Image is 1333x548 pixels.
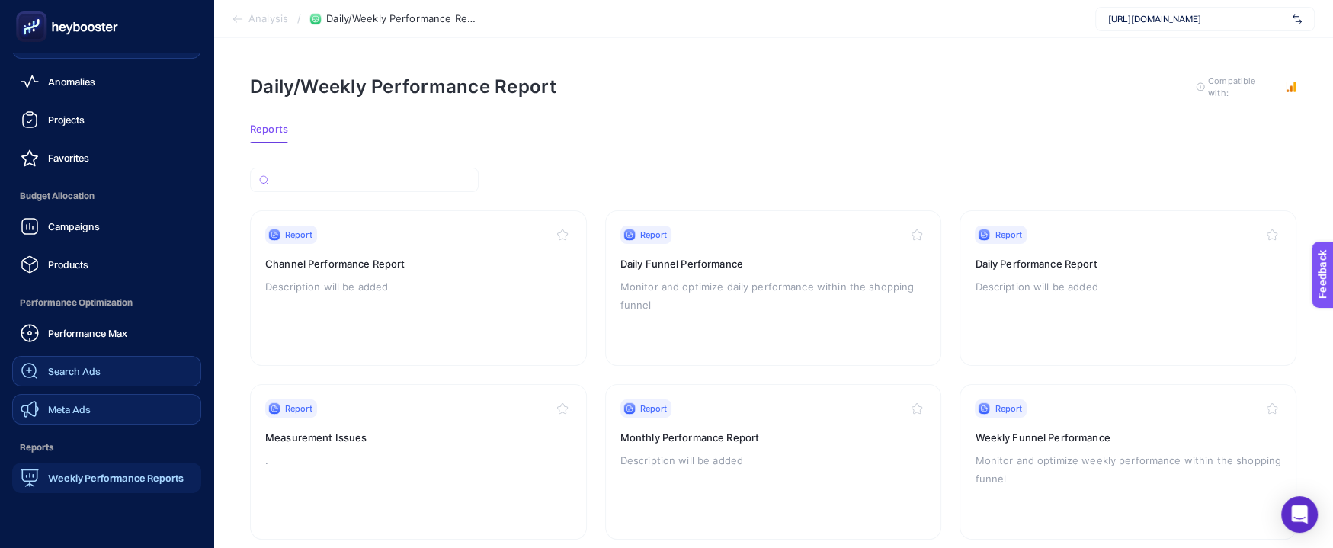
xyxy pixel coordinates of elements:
h1: Daily/Weekly Performance Report [250,75,556,98]
span: Reports [250,123,288,136]
span: Budget Allocation [12,181,201,211]
span: Favorites [48,152,89,164]
span: Compatible with: [1208,75,1277,99]
p: Monitor and optimize daily performance within the shopping funnel [620,277,927,314]
span: Projects [48,114,85,126]
a: Anomalies [12,66,201,97]
span: Meta Ads [48,403,91,415]
span: Report [995,229,1022,241]
h3: Daily Performance Report [975,256,1281,271]
span: Reports [12,432,201,463]
h3: Daily Funnel Performance [620,256,927,271]
span: Campaigns [48,220,100,232]
h3: Monthly Performance Report [620,430,927,445]
p: Description will be added [620,451,927,469]
a: ReportChannel Performance ReportDescription will be added [250,210,587,366]
span: Report [995,402,1022,415]
a: ReportDaily Performance ReportDescription will be added [960,210,1296,366]
span: Performance Max [48,327,127,339]
span: Products [48,258,88,271]
span: Feedback [9,5,58,17]
a: Meta Ads [12,394,201,425]
p: . [265,451,572,469]
span: Report [285,402,312,415]
a: Search Ads [12,356,201,386]
span: [URL][DOMAIN_NAME] [1108,13,1287,25]
h3: Measurement Issues [265,430,572,445]
a: ReportMeasurement Issues. [250,384,587,540]
p: Description will be added [975,277,1281,296]
h3: Weekly Funnel Performance [975,430,1281,445]
span: Analysis [248,13,288,25]
a: Favorites [12,143,201,173]
a: Products [12,249,201,280]
span: Report [640,229,668,241]
span: Performance Optimization [12,287,201,318]
span: Weekly Performance Reports [48,472,184,484]
span: / [297,12,301,24]
button: Reports [250,123,288,143]
span: Daily/Weekly Performance Report [326,13,479,25]
img: svg%3e [1293,11,1302,27]
span: Report [285,229,312,241]
a: Projects [12,104,201,135]
h3: Channel Performance Report [265,256,572,271]
a: ReportWeekly Funnel PerformanceMonitor and optimize weekly performance within the shopping funnel [960,384,1296,540]
div: Open Intercom Messenger [1281,496,1318,533]
p: Monitor and optimize weekly performance within the shopping funnel [975,451,1281,488]
span: Search Ads [48,365,101,377]
input: Search [274,175,469,186]
a: Performance Max [12,318,201,348]
span: Anomalies [48,75,95,88]
a: Weekly Performance Reports [12,463,201,493]
span: Report [640,402,668,415]
p: Description will be added [265,277,572,296]
a: ReportMonthly Performance ReportDescription will be added [605,384,942,540]
a: Campaigns [12,211,201,242]
a: ReportDaily Funnel PerformanceMonitor and optimize daily performance within the shopping funnel [605,210,942,366]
